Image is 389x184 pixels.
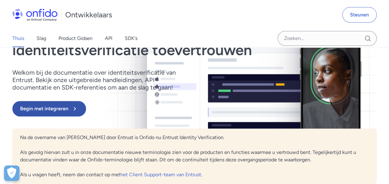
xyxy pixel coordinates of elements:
a: Product Gidsen [58,30,93,47]
font: Begin met integreren [20,105,68,112]
h1: Ontwikkelaars [65,10,112,20]
div: Cookie Preferences [4,165,19,181]
a: SDK's [125,30,137,47]
a: API [105,30,112,47]
a: Begin met integreren [12,101,267,116]
p: Welkom bij de documentatie over identiteitsverificatie van Entrust. Bekijk onze uitgebreide handl... [12,69,186,91]
a: Thuis [12,30,24,47]
a: Steunen [342,7,377,23]
a: Slag [37,30,46,47]
button: Begin met integreren [12,101,86,116]
div: Na de overname van [PERSON_NAME] door Entrust is Onfido nu Entrust Identity Verification. Als gev... [12,129,377,184]
img: Onfido-logo [12,9,58,21]
button: Open Voorkeuren [4,165,19,181]
input: Onfido zoekinvoer veld [278,31,377,46]
a: het Client Support-team van Entrust [120,172,201,177]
